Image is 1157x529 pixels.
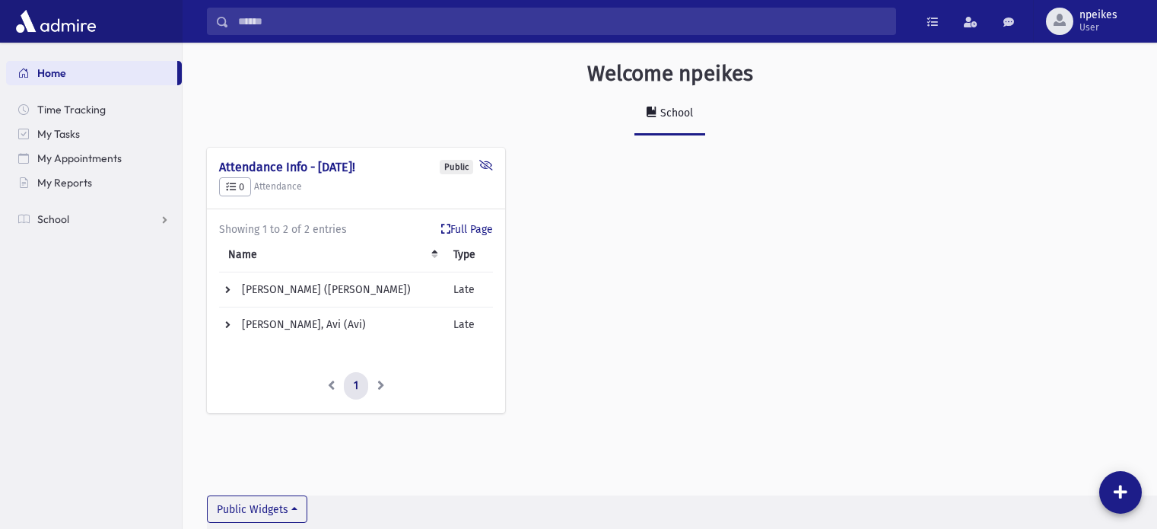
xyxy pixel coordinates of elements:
[587,61,753,87] h3: Welcome npeikes
[37,151,122,165] span: My Appointments
[1079,21,1117,33] span: User
[444,272,493,308] td: Late
[6,61,177,85] a: Home
[229,8,895,35] input: Search
[219,272,444,308] td: [PERSON_NAME] ([PERSON_NAME])
[226,181,244,193] span: 0
[219,237,444,272] th: Name
[1079,9,1117,21] span: npeikes
[37,127,80,141] span: My Tasks
[12,6,100,37] img: AdmirePro
[219,177,493,197] h5: Attendance
[37,212,69,226] span: School
[444,308,493,343] td: Late
[657,107,693,120] div: School
[219,221,493,237] div: Showing 1 to 2 of 2 entries
[219,160,493,174] h4: Attendance Info - [DATE]!
[37,66,66,80] span: Home
[6,207,182,231] a: School
[634,93,705,135] a: School
[441,221,493,237] a: Full Page
[219,308,444,343] td: [PERSON_NAME], Avi (Avi)
[37,103,106,116] span: Time Tracking
[344,372,368,400] a: 1
[207,496,307,523] button: Public Widgets
[6,122,182,146] a: My Tasks
[6,146,182,170] a: My Appointments
[219,177,251,197] button: 0
[444,237,493,272] th: Type
[6,97,182,122] a: Time Tracking
[6,170,182,195] a: My Reports
[440,160,473,174] div: Public
[37,176,92,190] span: My Reports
